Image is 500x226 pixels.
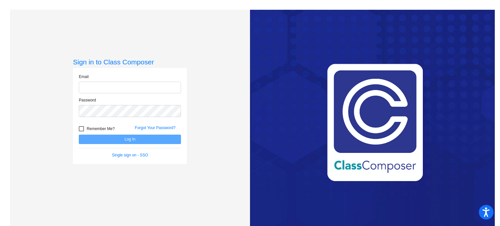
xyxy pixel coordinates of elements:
[79,74,89,80] label: Email
[87,125,115,133] span: Remember Me?
[79,97,96,103] label: Password
[73,58,187,66] h3: Sign in to Class Composer
[135,126,175,130] a: Forgot Your Password?
[79,135,181,144] button: Log In
[112,153,148,157] a: Single sign on - SSO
